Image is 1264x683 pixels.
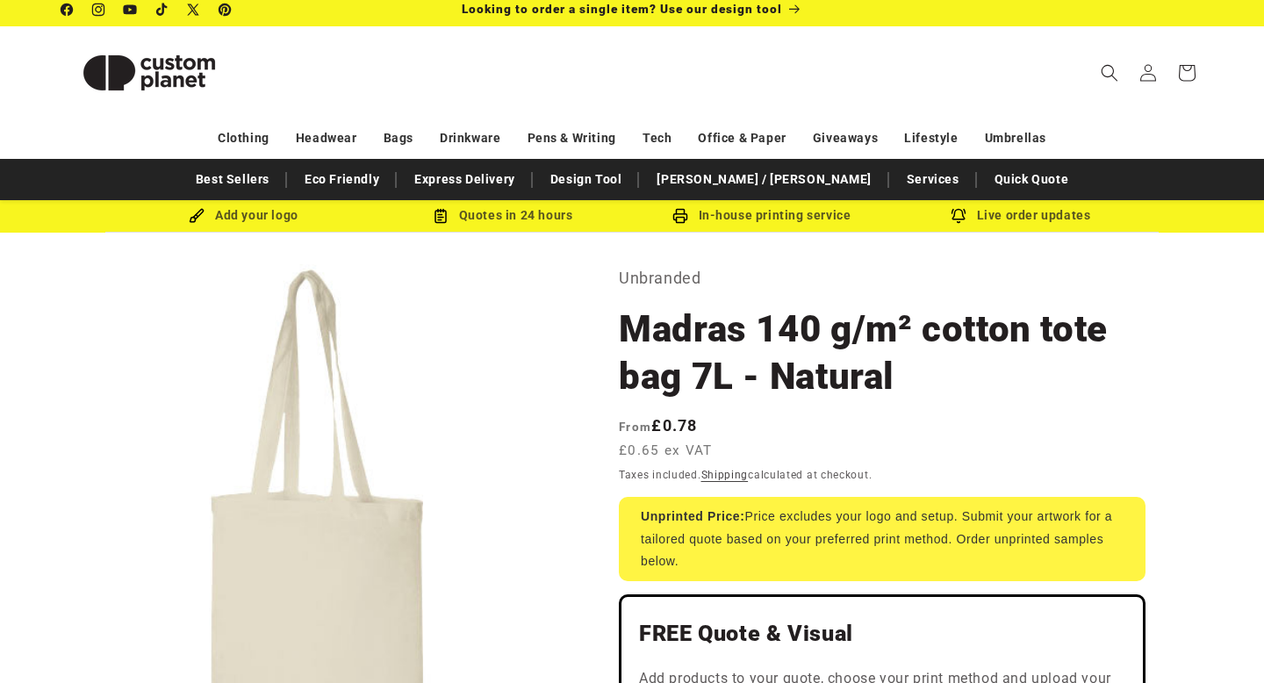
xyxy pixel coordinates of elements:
[898,164,968,195] a: Services
[373,205,632,226] div: Quotes in 24 hours
[698,123,786,154] a: Office & Paper
[440,123,500,154] a: Drinkware
[986,164,1078,195] a: Quick Quote
[643,123,671,154] a: Tech
[619,416,698,435] strong: £0.78
[114,205,373,226] div: Add your logo
[1176,599,1264,683] iframe: Chat Widget
[619,420,651,434] span: From
[619,306,1145,400] h1: Madras 140 g/m² cotton tote bag 7L - Natural
[985,123,1046,154] a: Umbrellas
[462,2,782,16] span: Looking to order a single item? Use our design tool
[542,164,631,195] a: Design Tool
[672,208,688,224] img: In-house printing
[189,208,205,224] img: Brush Icon
[632,205,891,226] div: In-house printing service
[648,164,880,195] a: [PERSON_NAME] / [PERSON_NAME]
[406,164,524,195] a: Express Delivery
[528,123,616,154] a: Pens & Writing
[813,123,878,154] a: Giveaways
[619,466,1145,484] div: Taxes included. calculated at checkout.
[218,123,269,154] a: Clothing
[619,264,1145,292] p: Unbranded
[701,469,749,481] a: Shipping
[433,208,449,224] img: Order Updates Icon
[61,33,237,112] img: Custom Planet
[55,26,244,119] a: Custom Planet
[951,208,966,224] img: Order updates
[187,164,278,195] a: Best Sellers
[904,123,958,154] a: Lifestyle
[384,123,413,154] a: Bags
[639,620,1125,648] h2: FREE Quote & Visual
[641,509,745,523] strong: Unprinted Price:
[619,497,1145,581] div: Price excludes your logo and setup. Submit your artwork for a tailored quote based on your prefer...
[619,441,713,461] span: £0.65 ex VAT
[891,205,1150,226] div: Live order updates
[296,164,388,195] a: Eco Friendly
[1090,54,1129,92] summary: Search
[296,123,357,154] a: Headwear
